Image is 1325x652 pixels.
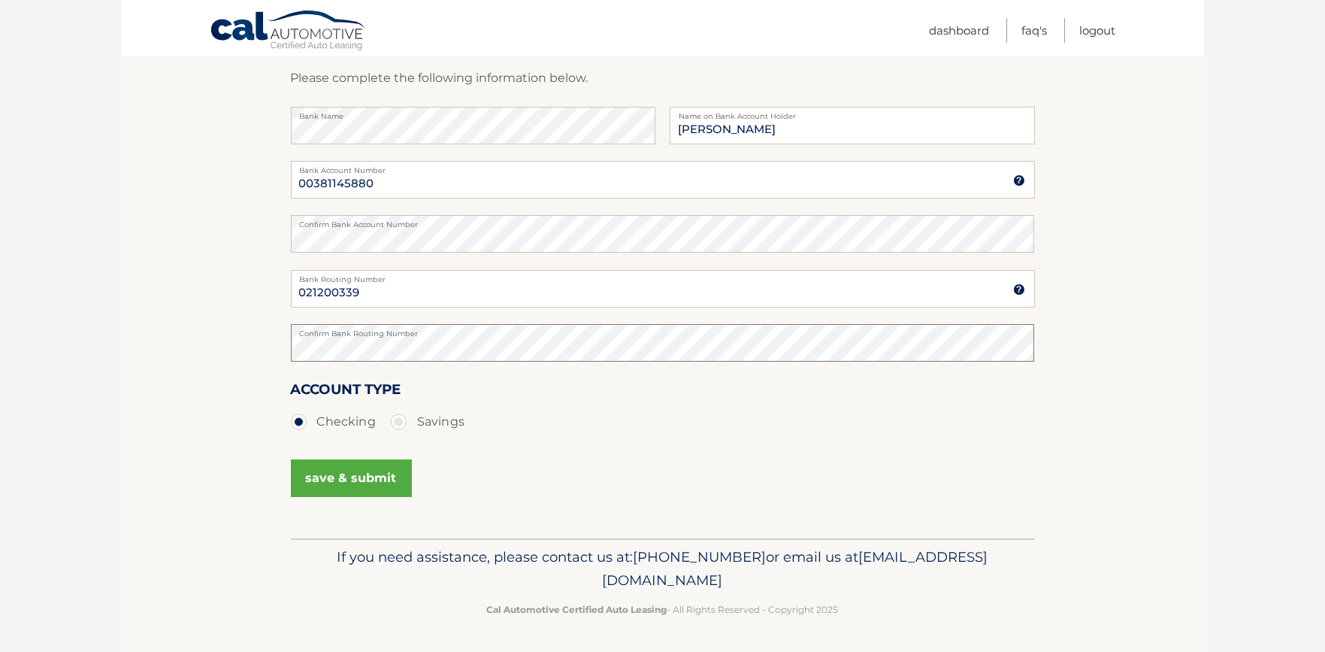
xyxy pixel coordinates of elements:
label: Bank Account Number [291,161,1035,173]
a: Dashboard [930,18,990,43]
strong: Cal Automotive Certified Auto Leasing [487,604,667,615]
a: Logout [1080,18,1116,43]
label: Confirm Bank Routing Number [291,324,1035,336]
button: save & submit [291,459,412,497]
label: Checking [291,407,376,437]
input: Bank Routing Number [291,270,1035,308]
p: - All Rights Reserved - Copyright 2025 [301,602,1025,617]
label: Savings [391,407,464,437]
label: Bank Name [291,107,655,119]
img: tooltip.svg [1013,174,1025,187]
input: Bank Account Number [291,161,1035,199]
input: Name on Account (Account Holder Name) [670,107,1034,144]
p: If you need assistance, please contact us at: or email us at [301,545,1025,593]
label: Name on Bank Account Holder [670,107,1034,119]
label: Account Type [291,378,401,406]
span: [PHONE_NUMBER] [634,548,767,566]
a: FAQ's [1022,18,1048,43]
a: Cal Automotive [210,10,368,53]
label: Confirm Bank Account Number [291,215,1035,227]
label: Bank Routing Number [291,270,1035,282]
img: tooltip.svg [1013,284,1025,296]
p: Please complete the following information below. [291,68,1035,89]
